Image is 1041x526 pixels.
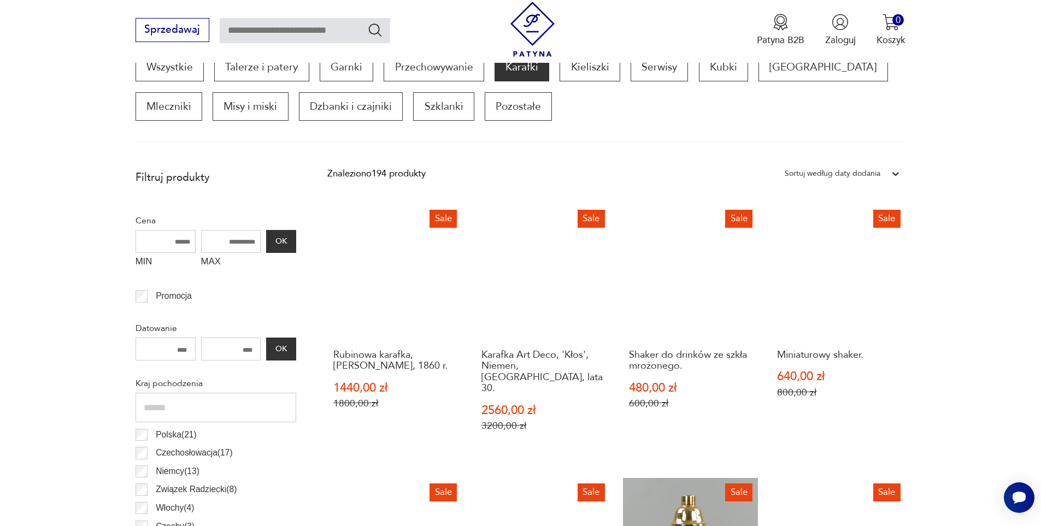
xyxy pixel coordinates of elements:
a: Karafki [495,53,549,81]
button: Sprzedawaj [136,18,209,42]
a: Kieliszki [560,53,620,81]
div: 0 [892,14,904,26]
a: Mleczniki [136,92,202,121]
a: [GEOGRAPHIC_DATA] [758,53,887,81]
img: Patyna - sklep z meblami i dekoracjami vintage [505,2,560,57]
p: 480,00 zł [629,382,752,394]
a: Wszystkie [136,53,204,81]
button: Zaloguj [825,14,856,46]
button: OK [266,338,296,360]
a: Talerze i patery [214,53,309,81]
label: MAX [201,253,261,274]
a: Misy i miski [213,92,288,121]
a: Ikona medaluPatyna B2B [757,14,804,46]
button: Patyna B2B [757,14,804,46]
p: Cena [136,214,296,228]
a: Dzbanki i czajniki [299,92,403,121]
p: 800,00 zł [777,387,900,398]
img: Ikona koszyka [883,14,899,31]
button: OK [266,230,296,253]
a: SaleMiniaturowy shaker.Miniaturowy shaker.640,00 zł800,00 zł [771,204,906,457]
p: 2560,00 zł [481,405,604,416]
p: Koszyk [877,34,905,46]
p: Polska ( 21 ) [156,428,197,442]
a: Garnki [320,53,373,81]
h3: Miniaturowy shaker. [777,350,900,360]
a: SaleKarafka Art Deco, 'Kłos', Niemen, Polska, lata 30.Karafka Art Deco, 'Kłos', Niemen, [GEOGRAPH... [475,204,610,457]
button: 0Koszyk [877,14,905,46]
p: Datowanie [136,321,296,335]
a: Przechowywanie [384,53,484,81]
p: Kraj pochodzenia [136,376,296,391]
p: 600,00 zł [629,398,752,409]
p: Patyna B2B [757,34,804,46]
p: Filtruj produkty [136,170,296,185]
a: SaleRubinowa karafka, Biedermeier, 1860 r.Rubinowa karafka, [PERSON_NAME], 1860 r.1440,00 zł1800,... [327,204,462,457]
div: Sortuj według daty dodania [785,167,880,181]
a: Pozostałe [485,92,552,121]
p: 640,00 zł [777,371,900,382]
p: Zaloguj [825,34,856,46]
iframe: Smartsupp widget button [1004,482,1034,513]
div: Znaleziono 194 produkty [327,167,426,181]
p: 1800,00 zł [333,398,456,409]
p: 1440,00 zł [333,382,456,394]
p: Czechosłowacja ( 17 ) [156,446,232,460]
a: Serwisy [631,53,688,81]
h3: Karafka Art Deco, 'Kłos', Niemen, [GEOGRAPHIC_DATA], lata 30. [481,350,604,394]
a: Szklanki [413,92,474,121]
label: MIN [136,253,196,274]
a: SaleShaker do drinków ze szkła mrożonego.Shaker do drinków ze szkła mrożonego.480,00 zł600,00 zł [623,204,758,457]
button: Szukaj [367,22,383,38]
a: Sprzedawaj [136,26,209,35]
h3: Shaker do drinków ze szkła mrożonego. [629,350,752,372]
p: Niemcy ( 13 ) [156,464,199,478]
p: Włochy ( 4 ) [156,501,194,515]
a: Kubki [699,53,748,81]
p: Promocja [156,289,192,303]
img: Ikonka użytkownika [832,14,849,31]
p: 3200,00 zł [481,420,604,432]
img: Ikona medalu [772,14,789,31]
h3: Rubinowa karafka, [PERSON_NAME], 1860 r. [333,350,456,372]
p: Związek Radziecki ( 8 ) [156,482,237,497]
